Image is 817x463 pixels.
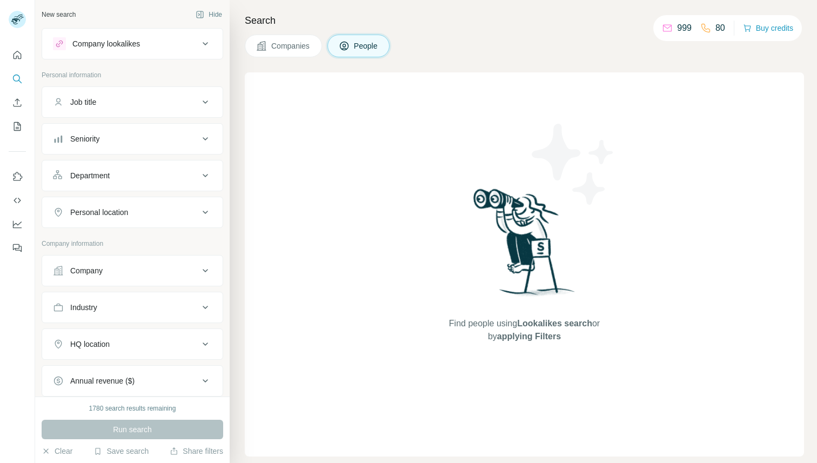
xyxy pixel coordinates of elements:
[170,446,223,457] button: Share filters
[70,133,99,144] div: Seniority
[9,214,26,234] button: Dashboard
[42,31,223,57] button: Company lookalikes
[70,97,96,108] div: Job title
[9,117,26,136] button: My lists
[42,89,223,115] button: Job title
[525,116,622,213] img: Surfe Illustration - Stars
[9,93,26,112] button: Enrich CSV
[70,170,110,181] div: Department
[42,331,223,357] button: HQ location
[70,265,103,276] div: Company
[9,167,26,186] button: Use Surfe on LinkedIn
[188,6,230,23] button: Hide
[70,302,97,313] div: Industry
[70,339,110,350] div: HQ location
[42,199,223,225] button: Personal location
[42,368,223,394] button: Annual revenue ($)
[42,126,223,152] button: Seniority
[9,191,26,210] button: Use Surfe API
[9,238,26,258] button: Feedback
[438,317,611,343] span: Find people using or by
[743,21,793,36] button: Buy credits
[42,446,72,457] button: Clear
[354,41,379,51] span: People
[42,239,223,249] p: Company information
[42,294,223,320] button: Industry
[70,207,128,218] div: Personal location
[677,22,692,35] p: 999
[93,446,149,457] button: Save search
[42,10,76,19] div: New search
[517,319,592,328] span: Lookalikes search
[468,186,581,306] img: Surfe Illustration - Woman searching with binoculars
[9,69,26,89] button: Search
[9,45,26,65] button: Quick start
[42,70,223,80] p: Personal information
[42,258,223,284] button: Company
[89,404,176,413] div: 1780 search results remaining
[271,41,311,51] span: Companies
[497,332,561,341] span: applying Filters
[72,38,140,49] div: Company lookalikes
[715,22,725,35] p: 80
[70,375,135,386] div: Annual revenue ($)
[245,13,804,28] h4: Search
[42,163,223,189] button: Department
